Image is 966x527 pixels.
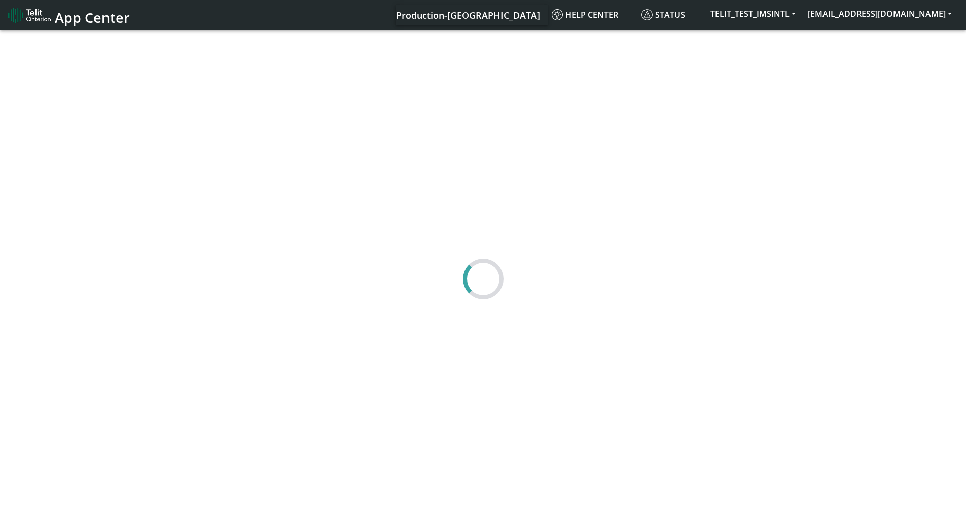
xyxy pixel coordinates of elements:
img: logo-telit-cinterion-gw-new.png [8,7,51,23]
a: Your current platform instance [396,5,540,25]
a: Status [637,5,704,25]
span: Production-[GEOGRAPHIC_DATA] [396,9,540,21]
a: App Center [8,4,128,26]
button: [EMAIL_ADDRESS][DOMAIN_NAME] [802,5,958,23]
span: Help center [552,9,618,20]
span: Status [641,9,685,20]
button: TELIT_TEST_IMSINTL [704,5,802,23]
a: Help center [548,5,637,25]
span: App Center [55,8,130,27]
img: knowledge.svg [552,9,563,20]
img: status.svg [641,9,653,20]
